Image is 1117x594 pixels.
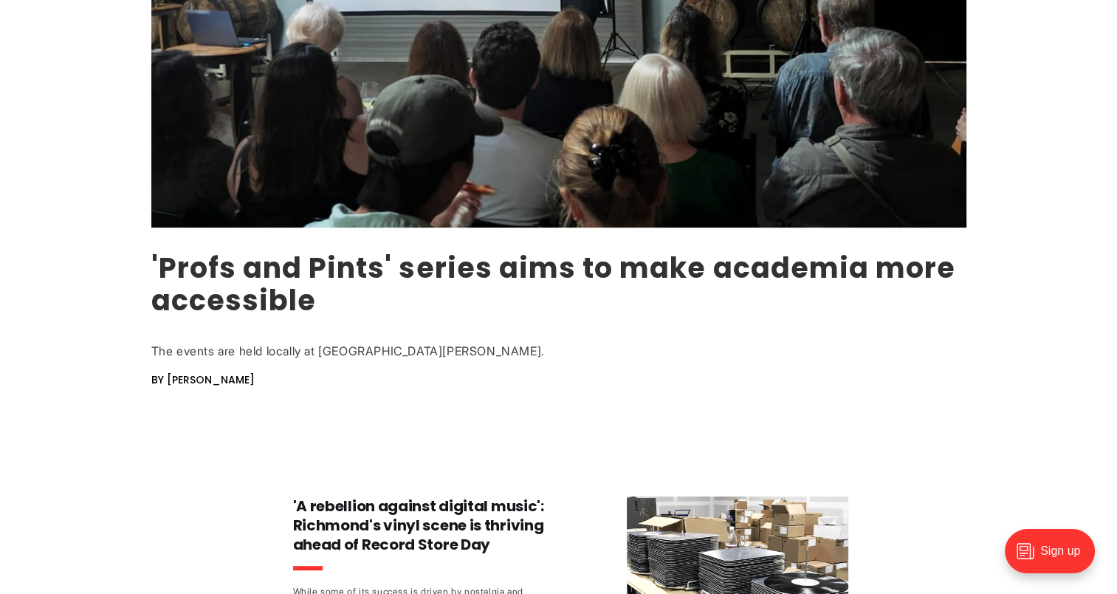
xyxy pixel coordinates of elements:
span: By [PERSON_NAME] [151,372,255,387]
h3: 'A rebellion against digital music': Richmond's vinyl scene is thriving ahead of Record Store Day [293,496,568,554]
a: 'Profs and Pints' series aims to make academia more accessible [151,248,956,320]
iframe: portal-trigger [992,522,1117,594]
div: The events are held locally at [GEOGRAPHIC_DATA][PERSON_NAME]. [151,344,966,359]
